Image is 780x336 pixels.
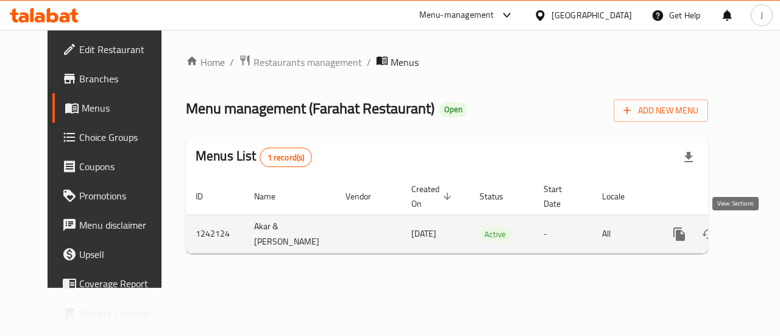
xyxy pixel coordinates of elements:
button: Add New Menu [614,99,708,122]
a: Restaurants management [239,54,362,70]
a: Home [186,55,225,70]
span: J [760,9,763,22]
span: Menus [82,101,168,115]
span: Active [480,227,511,241]
span: ID [196,189,219,204]
span: Grocery Checklist [79,306,168,320]
div: Open [439,102,467,117]
span: Vendor [346,189,387,204]
a: Grocery Checklist [52,298,178,327]
span: Status [480,189,519,204]
a: Edit Restaurant [52,35,178,64]
span: Restaurants management [253,55,362,70]
span: Open [439,104,467,115]
div: Total records count [260,148,313,167]
div: Menu-management [419,8,494,23]
h2: Menus List [196,147,312,167]
a: Menu disclaimer [52,210,178,240]
span: Branches [79,71,168,86]
span: Locale [602,189,640,204]
span: Menu disclaimer [79,218,168,232]
td: All [592,215,655,253]
span: Coverage Report [79,276,168,291]
a: Coverage Report [52,269,178,298]
span: Coupons [79,159,168,174]
a: Branches [52,64,178,93]
a: Choice Groups [52,123,178,152]
a: Menus [52,93,178,123]
a: Coupons [52,152,178,181]
span: Name [254,189,291,204]
button: Change Status [694,220,723,249]
td: - [534,215,592,253]
td: 1242124 [186,215,244,253]
span: Promotions [79,188,168,203]
a: Upsell [52,240,178,269]
td: Akar & [PERSON_NAME] [244,215,336,253]
a: Promotions [52,181,178,210]
span: Menus [391,55,419,70]
span: Choice Groups [79,130,168,145]
span: 1 record(s) [260,152,312,163]
span: Menu management ( Farahat Restaurant ) [186,95,434,122]
span: Start Date [544,182,578,211]
span: [DATE] [411,226,436,241]
nav: breadcrumb [186,54,708,70]
span: Created On [411,182,455,211]
div: [GEOGRAPHIC_DATA] [551,9,632,22]
div: Export file [674,143,703,172]
li: / [367,55,371,70]
li: / [230,55,234,70]
button: more [665,220,694,249]
span: Edit Restaurant [79,42,168,57]
span: Add New Menu [623,103,698,118]
span: Upsell [79,247,168,262]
